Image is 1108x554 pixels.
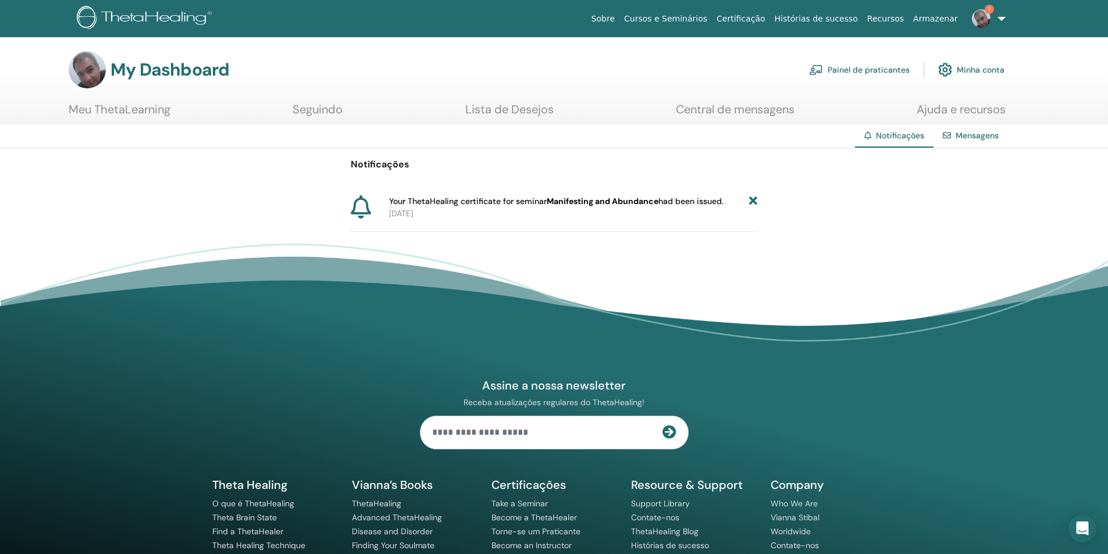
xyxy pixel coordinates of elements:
[77,6,216,32] img: logo.png
[352,498,401,509] a: ThetaHealing
[547,196,658,206] b: Manifesting and Abundance
[771,526,811,537] a: Worldwide
[770,8,863,30] a: Histórias de sucesso
[771,540,819,551] a: Contate-nos
[491,477,617,492] h5: Certificações
[352,540,434,551] a: Finding Your Soulmate
[491,526,580,537] a: Torne-se um Praticante
[985,5,994,14] span: 1
[771,512,820,523] a: Vianna Stibal
[631,477,757,492] h5: Resource & Support
[420,378,689,393] h4: Assine a nossa newsletter
[491,540,572,551] a: Become an Instructor
[712,8,769,30] a: Certificação
[420,397,689,408] p: Receba atualizações regulares do ThetaHealing!
[676,102,795,125] a: Central de mensagens
[69,102,170,125] a: Meu ThetaLearning
[212,498,294,509] a: O que é ThetaHealing
[69,51,106,88] img: default.jpg
[352,477,478,492] h5: Vianna’s Books
[917,102,1006,125] a: Ajuda e recursos
[909,8,962,30] a: Armazenar
[212,477,338,492] h5: Theta Healing
[631,498,690,509] a: Support Library
[631,540,709,551] a: Histórias de sucesso
[809,65,823,75] img: chalkboard-teacher.svg
[938,60,952,80] img: cog.svg
[771,498,818,509] a: Who We Are
[863,8,909,30] a: Recursos
[619,8,712,30] a: Cursos e Seminários
[389,208,758,220] p: [DATE]
[956,130,999,141] a: Mensagens
[491,498,548,509] a: Take a Seminar
[212,512,277,523] a: Theta Brain State
[938,57,1004,83] a: Minha conta
[352,526,433,537] a: Disease and Disorder
[771,477,896,492] h5: Company
[465,102,554,125] a: Lista de Desejos
[351,158,758,171] p: Notificações
[352,512,442,523] a: Advanced ThetaHealing
[389,195,724,208] span: Your ThetaHealing certificate for seminar had been issued.
[491,512,577,523] a: Become a ThetaHealer
[111,59,229,80] h3: My Dashboard
[212,540,305,551] a: Theta Healing Technique
[876,130,924,141] span: Notificações
[631,512,679,523] a: Contate-nos
[809,57,910,83] a: Painel de praticantes
[1068,514,1096,542] div: Open Intercom Messenger
[972,9,991,28] img: default.jpg
[212,526,283,537] a: Find a ThetaHealer
[631,526,699,537] a: ThetaHealing Blog
[587,8,619,30] a: Sobre
[293,102,343,125] a: Seguindo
